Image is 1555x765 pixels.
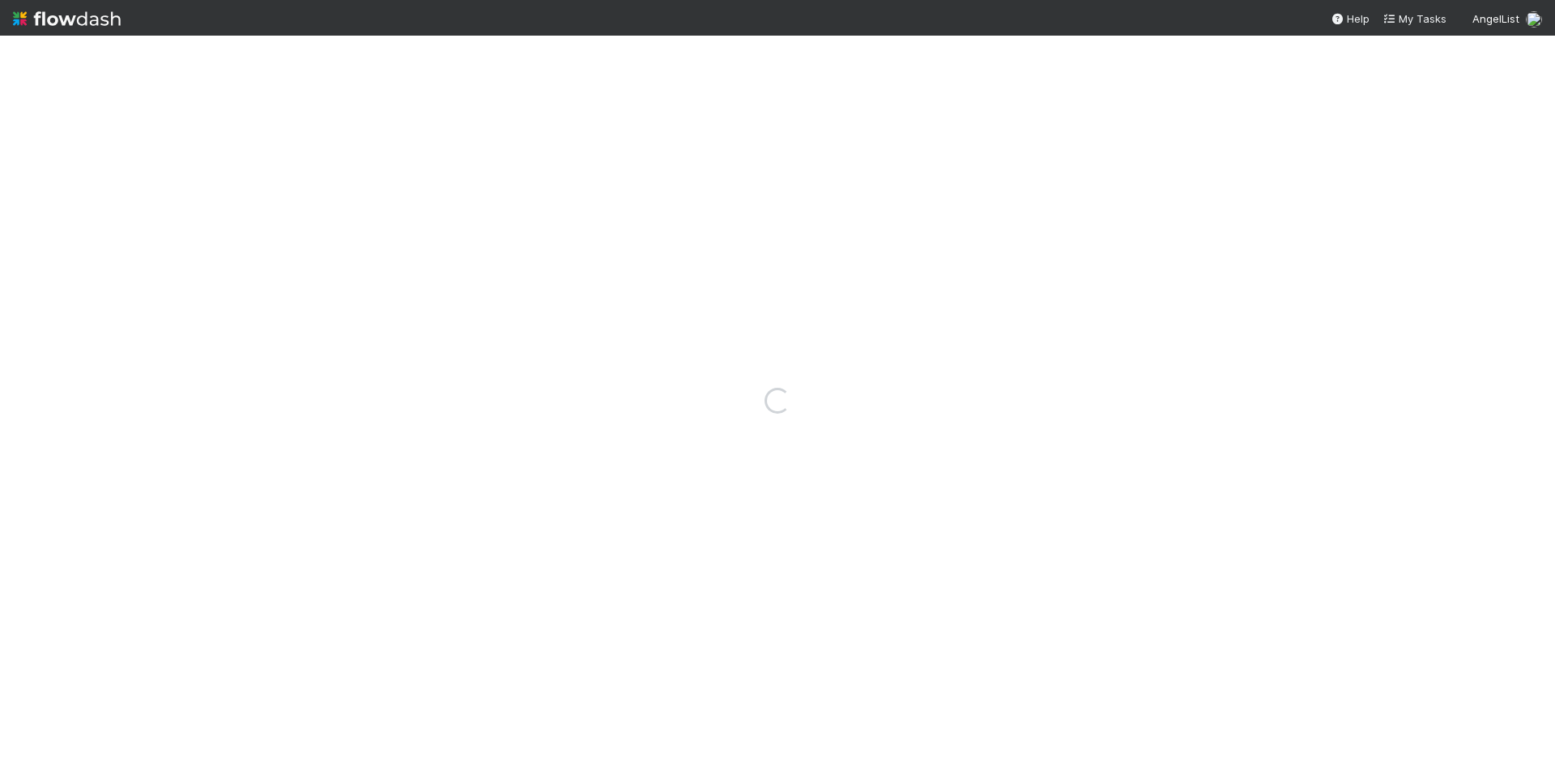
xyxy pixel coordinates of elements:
[1526,11,1542,28] img: avatar_0c8687a4-28be-40e9-aba5-f69283dcd0e7.png
[13,5,121,32] img: logo-inverted-e16ddd16eac7371096b0.svg
[1382,12,1446,25] span: My Tasks
[1331,11,1370,27] div: Help
[1472,12,1519,25] span: AngelList
[1382,11,1446,27] a: My Tasks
